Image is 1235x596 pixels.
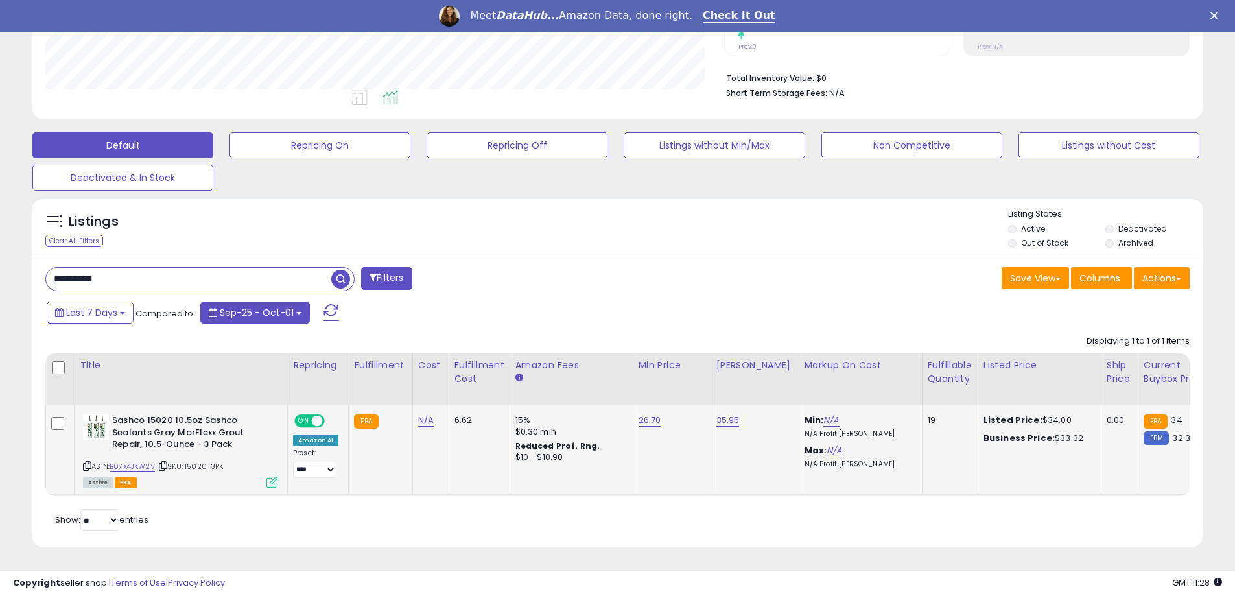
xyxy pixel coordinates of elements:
[1210,12,1223,19] div: Close
[293,359,343,372] div: Repricing
[135,307,195,320] span: Compared to:
[110,461,155,472] a: B07X4JKW2V
[83,414,277,486] div: ASIN:
[928,414,968,426] div: 19
[168,577,225,589] a: Privacy Policy
[978,43,1003,51] small: Prev: N/A
[1107,359,1133,386] div: Ship Price
[354,414,378,429] small: FBA
[45,235,103,247] div: Clear All Filters
[983,414,1091,426] div: $34.00
[83,414,109,440] img: 51iftJPyTML._SL40_.jpg
[83,477,113,488] span: All listings currently available for purchase on Amazon
[515,414,623,426] div: 15%
[1079,272,1120,285] span: Columns
[157,461,224,471] span: | SKU: 15020-3PK
[1144,414,1168,429] small: FBA
[821,132,1002,158] button: Non Competitive
[418,359,443,372] div: Cost
[80,359,282,372] div: Title
[983,359,1096,372] div: Listed Price
[1008,208,1203,221] p: Listing States:
[361,267,412,290] button: Filters
[418,414,434,427] a: N/A
[515,452,623,463] div: $10 - $10.90
[624,132,805,158] button: Listings without Min/Max
[716,414,740,427] a: 35.95
[229,132,410,158] button: Repricing On
[13,577,225,590] div: seller snap | |
[703,9,775,23] a: Check It Out
[805,429,912,438] p: N/A Profit [PERSON_NAME]
[32,132,213,158] button: Default
[827,444,842,457] a: N/A
[220,306,294,319] span: Sep-25 - Oct-01
[515,372,523,384] small: Amazon Fees.
[726,69,1180,85] li: $0
[470,9,692,22] div: Meet Amazon Data, done right.
[1144,431,1169,445] small: FBM
[115,477,137,488] span: FBA
[496,9,559,21] i: DataHub...
[111,577,166,589] a: Terms of Use
[983,414,1042,426] b: Listed Price:
[799,353,922,405] th: The percentage added to the cost of goods (COGS) that forms the calculator for Min & Max prices.
[1172,577,1222,589] span: 2025-10-9 11:28 GMT
[726,73,814,84] b: Total Inventory Value:
[726,88,827,99] b: Short Term Storage Fees:
[454,414,500,426] div: 6.62
[112,414,270,454] b: Sashco 15020 10.5oz Sashco Sealants Gray MorFlexx Grout Repair, 10.5-Ounce - 3 Pack
[47,302,134,324] button: Last 7 Days
[805,460,912,469] p: N/A Profit [PERSON_NAME]
[1134,267,1190,289] button: Actions
[823,414,839,427] a: N/A
[515,440,600,451] b: Reduced Prof. Rng.
[1087,335,1190,348] div: Displaying 1 to 1 of 1 items
[983,433,1091,444] div: $33.32
[928,359,972,386] div: Fulfillable Quantity
[1107,414,1128,426] div: 0.00
[354,359,406,372] div: Fulfillment
[200,302,310,324] button: Sep-25 - Oct-01
[805,444,827,457] b: Max:
[829,87,845,99] span: N/A
[639,414,661,427] a: 26.70
[454,359,504,386] div: Fulfillment Cost
[293,435,338,446] div: Amazon AI
[1018,132,1199,158] button: Listings without Cost
[293,449,338,478] div: Preset:
[439,6,460,27] img: Profile image for Georgie
[1172,432,1195,444] span: 32.39
[66,306,117,319] span: Last 7 Days
[427,132,607,158] button: Repricing Off
[69,213,119,231] h5: Listings
[738,43,757,51] small: Prev: 0
[639,359,705,372] div: Min Price
[1118,223,1167,234] label: Deactivated
[716,359,794,372] div: [PERSON_NAME]
[1021,223,1045,234] label: Active
[1071,267,1132,289] button: Columns
[1118,237,1153,248] label: Archived
[1171,414,1182,426] span: 34
[1002,267,1069,289] button: Save View
[32,165,213,191] button: Deactivated & In Stock
[55,514,148,526] span: Show: entries
[1144,359,1210,386] div: Current Buybox Price
[515,426,623,438] div: $0.30 min
[13,577,60,589] strong: Copyright
[1021,237,1068,248] label: Out of Stock
[983,432,1055,444] b: Business Price:
[515,359,628,372] div: Amazon Fees
[296,416,312,427] span: ON
[805,414,824,426] b: Min:
[323,416,344,427] span: OFF
[805,359,917,372] div: Markup on Cost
